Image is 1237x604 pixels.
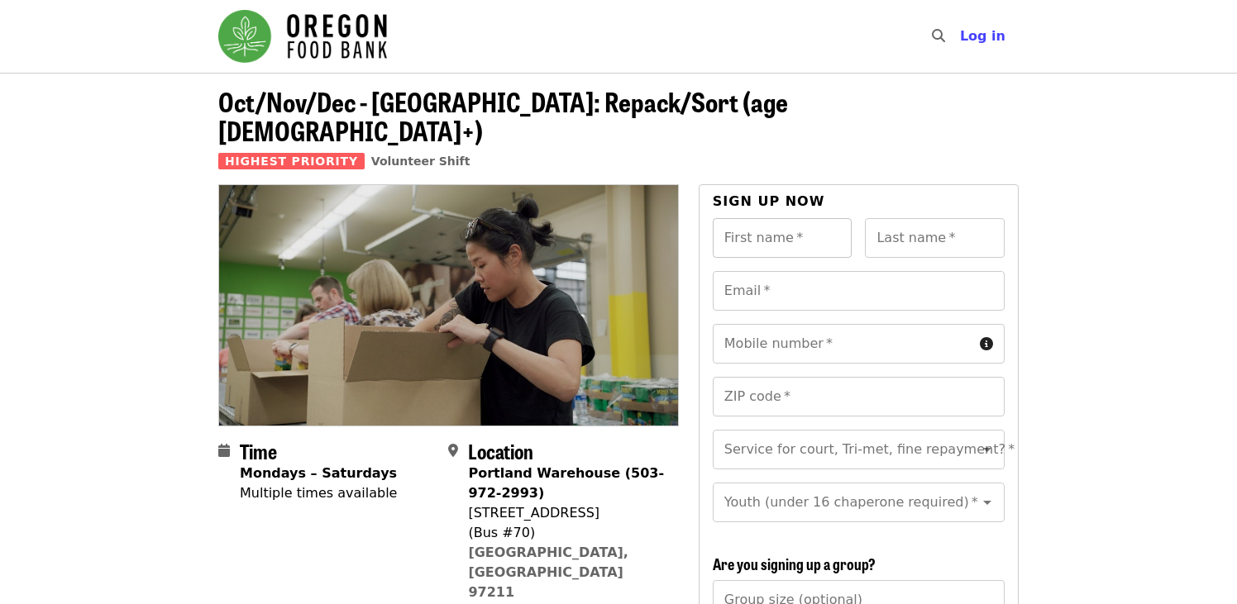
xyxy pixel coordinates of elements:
[218,82,788,150] span: Oct/Nov/Dec - [GEOGRAPHIC_DATA]: Repack/Sort (age [DEMOGRAPHIC_DATA]+)
[468,465,664,501] strong: Portland Warehouse (503-972-2993)
[713,377,1005,416] input: ZIP code
[713,271,1005,311] input: Email
[468,545,628,600] a: [GEOGRAPHIC_DATA], [GEOGRAPHIC_DATA] 97211
[932,28,945,44] i: search icon
[960,28,1005,44] span: Log in
[371,155,470,168] a: Volunteer Shift
[713,193,825,209] span: Sign up now
[976,438,999,461] button: Open
[468,436,533,465] span: Location
[468,503,665,523] div: [STREET_ADDRESS]
[218,10,387,63] img: Oregon Food Bank - Home
[448,443,458,459] i: map-marker-alt icon
[713,324,973,364] input: Mobile number
[468,523,665,543] div: (Bus #70)
[865,218,1005,258] input: Last name
[976,491,999,514] button: Open
[240,436,277,465] span: Time
[947,20,1019,53] button: Log in
[713,553,876,574] span: Are you signing up a group?
[218,153,365,169] span: Highest Priority
[980,336,993,352] i: circle-info icon
[240,483,397,503] div: Multiple times available
[219,185,678,425] img: Oct/Nov/Dec - Portland: Repack/Sort (age 8+) organized by Oregon Food Bank
[955,17,968,56] input: Search
[240,465,397,481] strong: Mondays – Saturdays
[713,218,853,258] input: First name
[218,443,230,459] i: calendar icon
